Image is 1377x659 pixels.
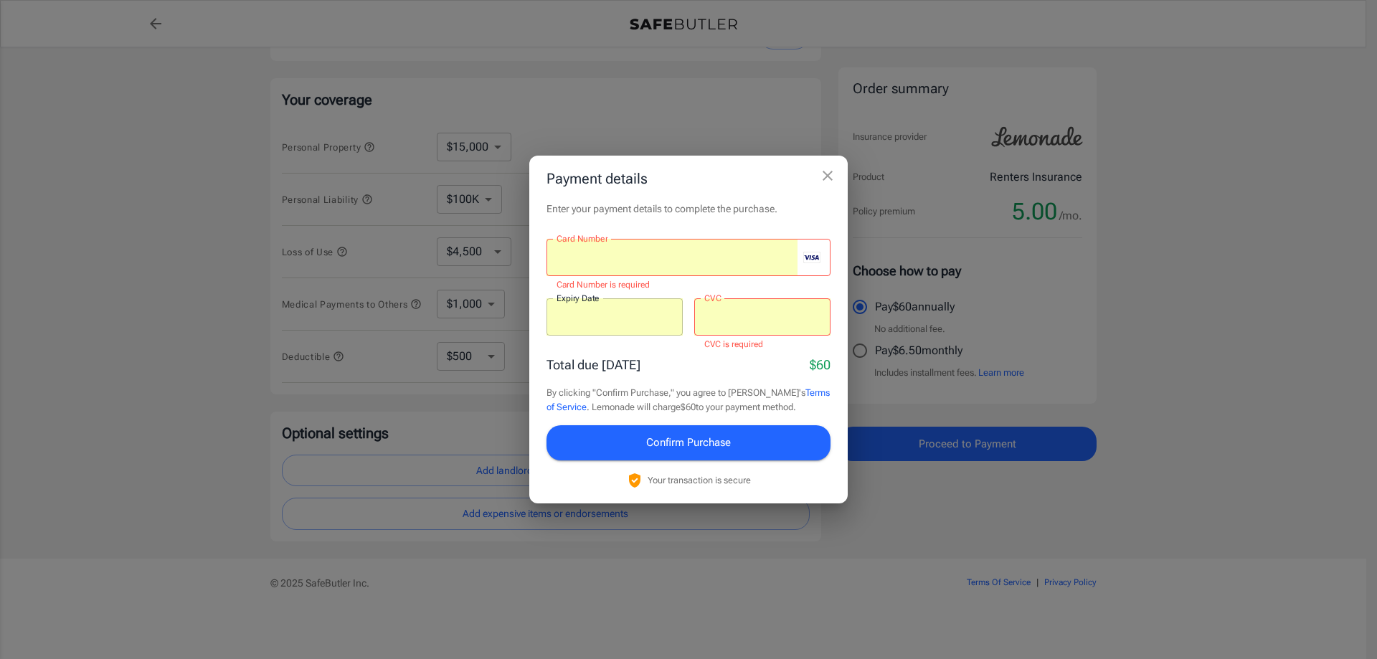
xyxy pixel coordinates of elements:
[704,338,820,352] p: CVC is required
[704,292,721,304] label: CVC
[704,310,820,324] iframe: Secure CVC input frame
[546,355,640,374] p: Total due [DATE]
[557,278,820,293] p: Card Number is required
[803,252,820,263] svg: visa
[546,202,831,216] p: Enter your payment details to complete the purchase.
[546,386,831,414] p: By clicking "Confirm Purchase," you agree to [PERSON_NAME]'s . Lemonade will charge $60 to your p...
[557,251,798,265] iframe: Secure card number input frame
[810,355,831,374] p: $60
[529,156,848,202] h2: Payment details
[813,161,842,190] button: close
[557,310,673,324] iframe: Secure expiration date input frame
[648,473,751,487] p: Your transaction is secure
[546,425,831,460] button: Confirm Purchase
[557,232,607,245] label: Card Number
[546,387,830,412] a: Terms of Service
[557,292,600,304] label: Expiry Date
[646,433,731,452] span: Confirm Purchase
